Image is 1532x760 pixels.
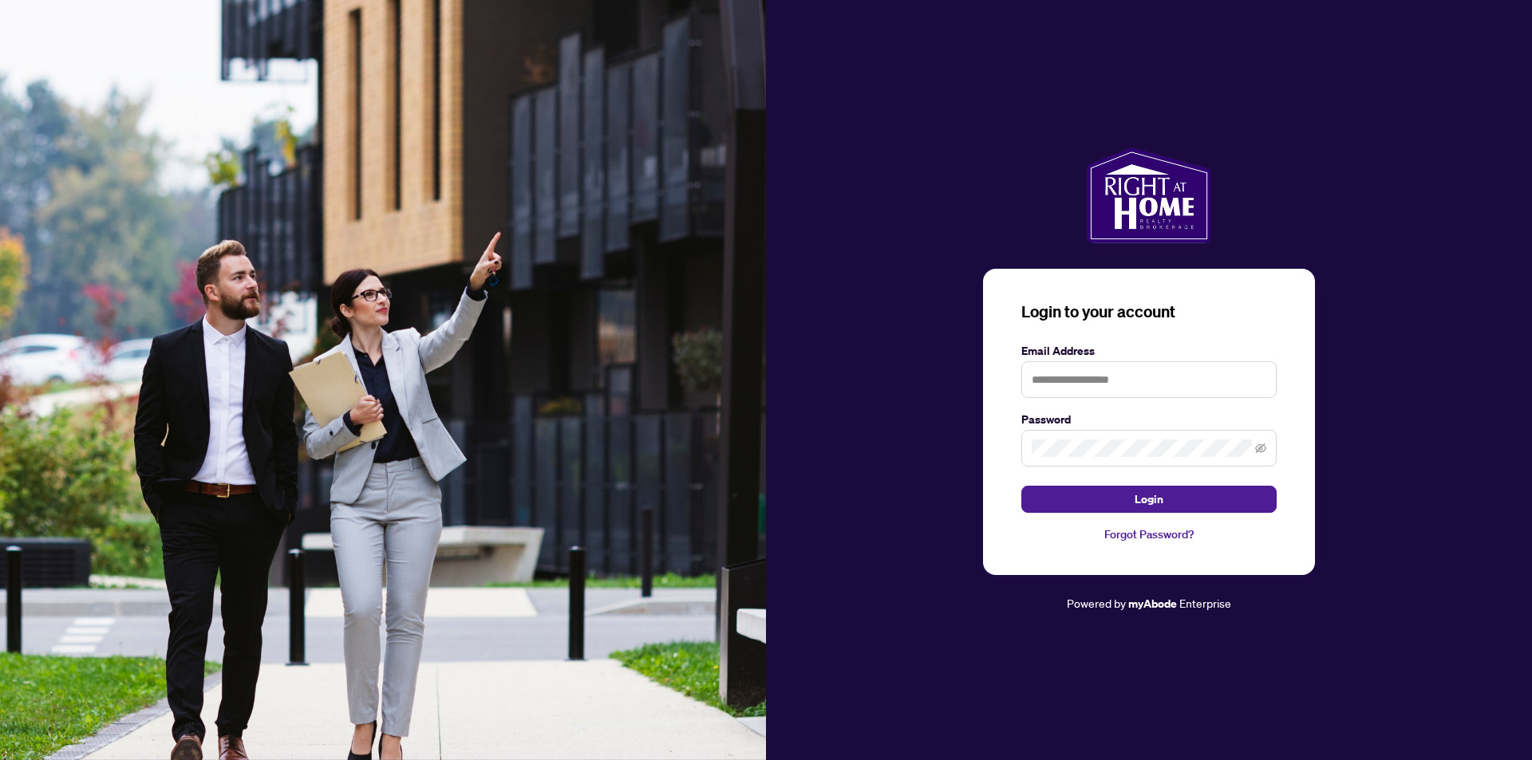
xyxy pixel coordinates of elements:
span: Enterprise [1179,596,1231,610]
button: Login [1021,486,1277,513]
label: Password [1021,411,1277,428]
span: eye-invisible [1255,443,1266,454]
a: myAbode [1128,595,1177,612]
a: Forgot Password? [1021,526,1277,543]
span: Login [1135,486,1163,512]
h3: Login to your account [1021,301,1277,323]
span: Powered by [1067,596,1126,610]
label: Email Address [1021,342,1277,360]
img: ma-logo [1087,148,1210,243]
